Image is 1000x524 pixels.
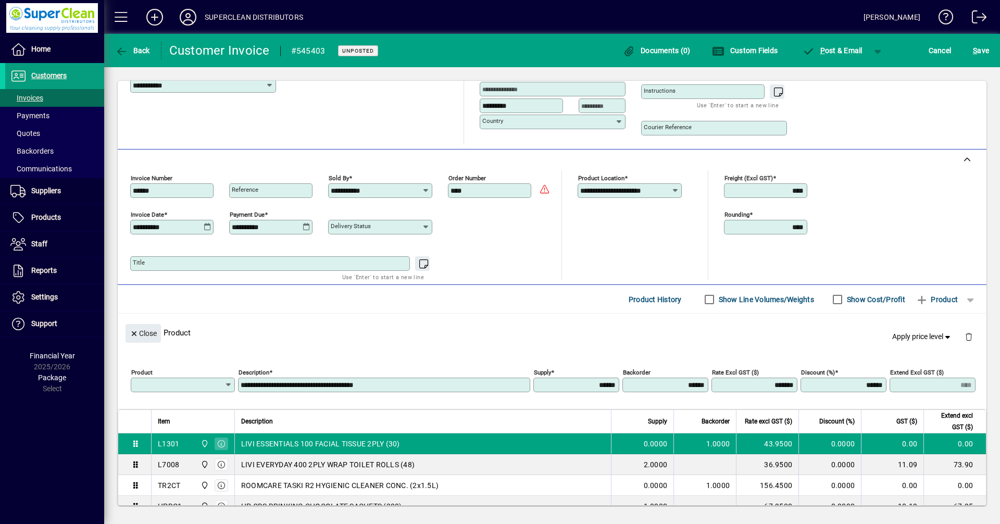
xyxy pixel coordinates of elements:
mat-label: Instructions [644,87,676,94]
app-page-header-button: Back [104,41,161,60]
span: 1.0000 [706,439,730,449]
span: 2.0000 [644,459,668,470]
mat-label: Product [131,369,153,376]
td: 73.90 [923,454,986,475]
span: Superclean Distributors [198,480,210,491]
td: 0.00 [861,475,923,496]
span: Superclean Distributors [198,501,210,512]
button: Post & Email [797,41,868,60]
mat-label: Supply [534,369,551,376]
div: #545403 [291,43,326,59]
mat-label: Rounding [724,211,749,218]
td: 0.0000 [798,454,861,475]
div: 156.4500 [743,480,792,491]
span: LIVI EVERYDAY 400 2PLY WRAP TOILET ROLLS (48) [241,459,415,470]
a: Knowledge Base [931,2,954,36]
div: SUPERCLEAN DISTRIBUTORS [205,9,303,26]
span: Apply price level [892,331,953,342]
span: Documents (0) [623,46,691,55]
span: GST ($) [896,416,917,427]
span: Invoices [10,94,43,102]
span: Extend excl GST ($) [930,410,973,433]
mat-label: Courier Reference [644,123,692,131]
span: Rate excl GST ($) [745,416,792,427]
span: Description [241,416,273,427]
div: Customer Invoice [169,42,270,59]
a: Support [5,311,104,337]
mat-label: Freight (excl GST) [724,174,773,182]
span: Customers [31,71,67,80]
span: Backorder [702,416,730,427]
mat-label: Invoice number [131,174,172,182]
mat-label: Backorder [623,369,651,376]
a: Payments [5,107,104,124]
mat-label: Delivery status [331,222,371,230]
span: HP CDS DRINKING CHOCOLATE SACHETS (300) [241,501,402,511]
span: Close [130,325,157,342]
span: Financial Year [30,352,75,360]
a: Home [5,36,104,63]
button: Product History [624,290,686,309]
span: Item [158,416,170,427]
button: Profile [171,8,205,27]
button: Custom Fields [709,41,780,60]
div: HPDC1 [158,501,182,511]
div: 67.9500 [743,501,792,511]
mat-hint: Use 'Enter' to start a new line [697,99,779,111]
span: Product [916,291,958,308]
span: LIVI ESSENTIALS 100 FACIAL TISSUE 2PLY (30) [241,439,400,449]
button: Back [113,41,153,60]
app-page-header-button: Close [123,328,164,338]
a: Backorders [5,142,104,160]
span: Quotes [10,129,40,138]
button: Close [126,324,161,343]
mat-label: Payment due [230,211,265,218]
span: P [820,46,825,55]
mat-label: Invoice date [131,211,164,218]
button: Cancel [926,41,954,60]
a: Staff [5,231,104,257]
span: Superclean Distributors [198,438,210,450]
td: 0.0000 [798,475,861,496]
a: Settings [5,284,104,310]
a: Communications [5,160,104,178]
td: 0.00 [923,475,986,496]
span: Unposted [342,47,374,54]
button: Save [970,41,992,60]
span: S [973,46,977,55]
div: L1301 [158,439,179,449]
span: Support [31,319,57,328]
mat-label: Extend excl GST ($) [890,369,944,376]
a: Suppliers [5,178,104,204]
button: Delete [956,324,981,349]
a: Products [5,205,104,231]
mat-hint: Use 'Enter' to start a new line [342,271,424,283]
mat-label: Product location [578,174,624,182]
mat-label: Reference [232,186,258,193]
span: Suppliers [31,186,61,195]
mat-label: Description [239,369,269,376]
label: Show Cost/Profit [845,294,905,305]
div: 36.9500 [743,459,792,470]
span: Back [115,46,150,55]
button: Documents (0) [620,41,693,60]
mat-label: Title [133,259,145,266]
span: 1.0000 [644,501,668,511]
span: ROOMCARE TASKI R2 HYGIENIC CLEANER CONC. (2x1.5L) [241,480,439,491]
mat-label: Discount (%) [801,369,835,376]
span: ost & Email [802,46,863,55]
div: TR2CT [158,480,180,491]
a: Invoices [5,89,104,107]
span: Home [31,45,51,53]
span: Discount (%) [819,416,855,427]
mat-label: Rate excl GST ($) [712,369,759,376]
div: [PERSON_NAME] [864,9,920,26]
button: Product [910,290,963,309]
td: 0.00 [923,433,986,454]
td: 67.95 [923,496,986,517]
mat-label: Country [482,117,503,124]
span: 0.0000 [644,480,668,491]
span: Backorders [10,147,54,155]
td: 0.00 [861,433,923,454]
td: 0.0000 [798,496,861,517]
